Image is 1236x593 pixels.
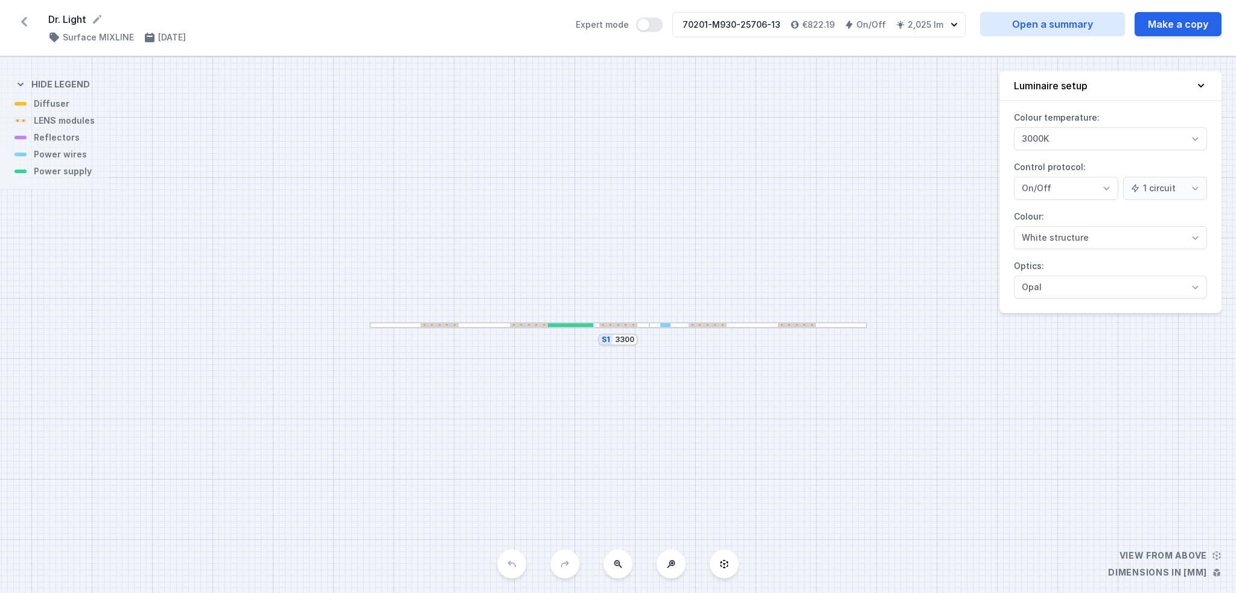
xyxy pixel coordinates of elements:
[615,335,634,344] input: Dimension [mm]
[1014,127,1207,150] select: Colour temperature:
[91,13,103,25] button: Rename project
[1014,108,1207,150] label: Colour temperature:
[576,17,663,32] label: Expert mode
[999,71,1222,101] button: Luminaire setup
[48,12,561,27] form: Dr. Light
[14,69,90,98] button: Hide legend
[1014,207,1207,249] label: Colour:
[1014,157,1207,200] label: Control protocol:
[158,31,186,43] h4: [DATE]
[980,12,1125,36] a: Open a summary
[1014,226,1207,249] select: Colour:
[1135,12,1222,36] button: Make a copy
[802,19,835,31] h4: €822.19
[31,78,90,90] h4: Hide legend
[1014,256,1207,299] label: Optics:
[672,12,966,37] button: 70201-M930-25706-13€822.19On/Off2,025 lm
[856,19,886,31] h4: On/Off
[683,19,780,31] div: 70201-M930-25706-13
[908,19,943,31] h4: 2,025 lm
[63,31,134,43] h4: Surface MIXLINE
[1014,276,1207,299] select: Optics:
[636,17,663,32] button: Expert mode
[1123,177,1207,200] select: Control protocol:
[1014,177,1118,200] select: Control protocol:
[1014,78,1088,93] h4: Luminaire setup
